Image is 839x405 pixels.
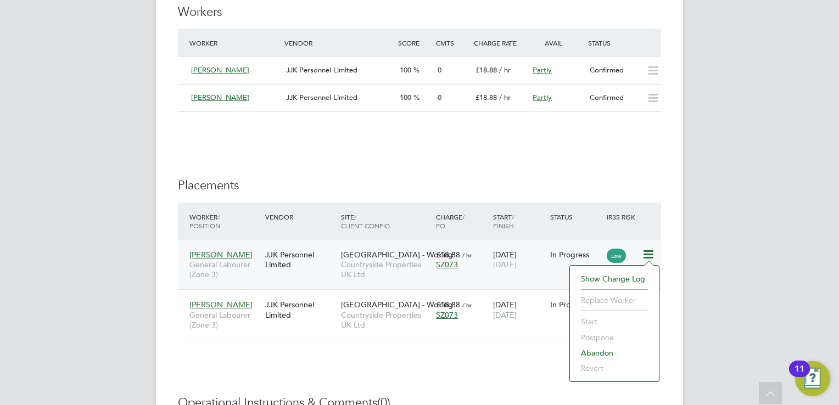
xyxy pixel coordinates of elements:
span: Countryside Properties UK Ltd [341,310,430,330]
span: 0 [438,93,441,102]
li: Show change log [575,271,653,286]
span: JJK Personnel Limited [286,93,357,102]
span: / Finish [493,212,514,230]
li: Revert [575,361,653,376]
span: Partly [533,65,552,75]
span: / hr [499,65,511,75]
div: Charge Rate [471,33,528,53]
span: [PERSON_NAME] [189,250,253,260]
span: Countryside Properties UK Ltd [341,260,430,279]
div: Worker [187,33,282,53]
span: / hr [462,301,472,309]
span: / Client Config [341,212,390,230]
span: General Labourer (Zone 3) [189,310,260,330]
span: [GEOGRAPHIC_DATA] - Woking [341,250,453,260]
span: [DATE] [493,310,517,320]
div: Site [338,207,433,235]
div: In Progress [550,300,602,310]
li: Start [575,314,653,329]
span: 100 [400,65,411,75]
div: IR35 Risk [604,207,642,227]
span: SZ073 [436,260,458,269]
li: Replace Worker [575,292,653,308]
div: JJK Personnel Limited [262,244,338,275]
span: [DATE] [493,260,517,269]
span: £18.88 [476,65,497,75]
div: Confirmed [585,61,642,80]
span: Partly [533,93,552,102]
span: 0 [438,65,441,75]
div: [DATE] [490,294,547,325]
div: Avail [528,33,585,53]
span: General Labourer (Zone 3) [189,260,260,279]
div: In Progress [550,250,602,260]
div: Start [490,207,547,235]
div: [DATE] [490,244,547,275]
span: JJK Personnel Limited [286,65,357,75]
a: [PERSON_NAME]General Labourer (Zone 3)JJK Personnel Limited[GEOGRAPHIC_DATA] - WokingCountryside ... [187,244,661,253]
div: Vendor [262,207,338,227]
h3: Placements [178,178,661,194]
div: Vendor [282,33,395,53]
div: Status [547,207,605,227]
span: £18.88 [436,250,460,260]
span: SZ073 [436,310,458,320]
div: JJK Personnel Limited [262,294,338,325]
div: Confirmed [585,89,642,107]
span: [PERSON_NAME] [189,300,253,310]
span: [GEOGRAPHIC_DATA] - Woking [341,300,453,310]
li: Abandon [575,345,653,361]
a: [PERSON_NAME]General Labourer (Zone 3)JJK Personnel Limited[GEOGRAPHIC_DATA] - WokingCountryside ... [187,294,661,303]
span: £18.88 [476,93,497,102]
span: 100 [400,93,411,102]
li: Postpone [575,330,653,345]
div: Score [395,33,433,53]
span: [PERSON_NAME] [191,65,249,75]
span: Low [607,249,626,263]
span: [PERSON_NAME] [191,93,249,102]
div: Charge [433,207,490,235]
span: / hr [462,251,472,259]
div: Status [585,33,661,53]
span: £18.88 [436,300,460,310]
button: Open Resource Center, 11 new notifications [795,361,830,396]
span: / Position [189,212,220,230]
div: Worker [187,207,262,235]
span: / hr [499,93,511,102]
span: / PO [436,212,465,230]
div: Cmts [433,33,471,53]
h3: Workers [178,4,661,20]
div: 11 [795,369,804,383]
